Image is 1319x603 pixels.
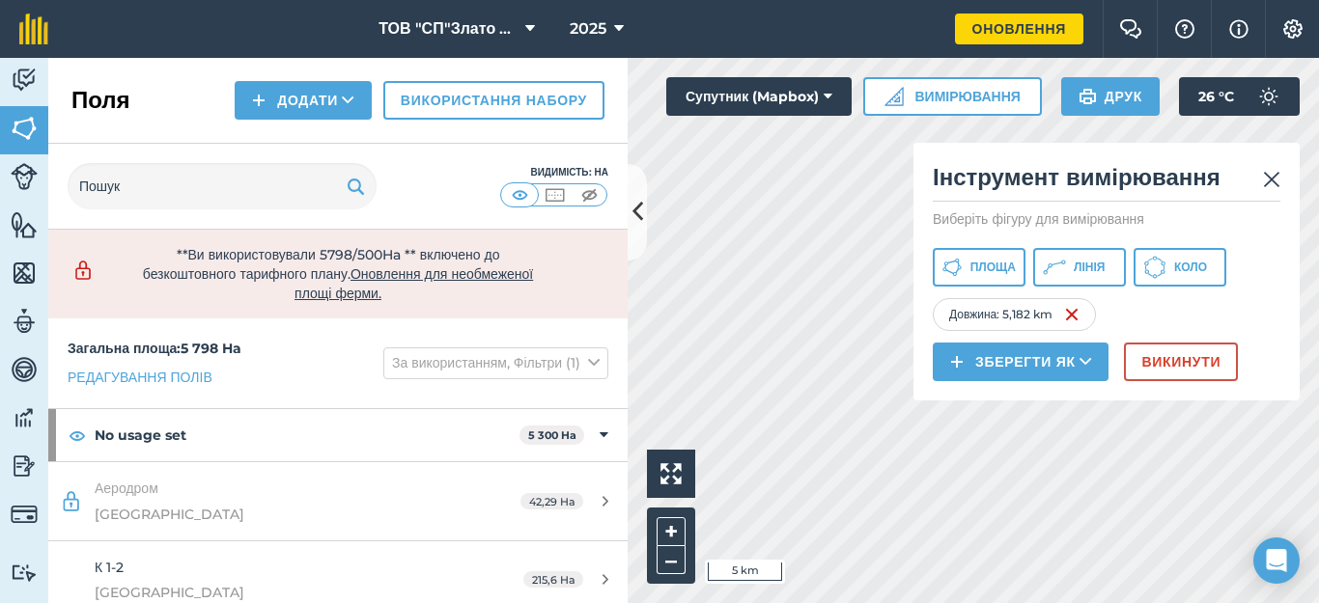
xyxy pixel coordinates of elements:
[68,367,212,388] a: Редагування полів
[11,403,38,432] img: svg+xml;base64,PD94bWwgdmVyc2lvbj0iMS4wIiBlbmNvZGluZz0idXRmLTgiPz4KPCEtLSBHZW5lcmF0b3I6IEFkb2JlIE...
[1198,77,1234,116] span: 26 ° C
[95,480,158,497] span: Аеродром
[1074,260,1105,275] span: Лінія
[383,347,608,378] button: За використанням, Фільтри (1)
[1064,303,1080,326] img: svg+xml;base64,PHN2ZyB4bWxucz0iaHR0cDovL3d3dy53My5vcmcvMjAwMC9zdmciIHdpZHRoPSIxNiIgaGVpZ2h0PSIyNC...
[252,89,266,112] img: svg+xml;base64,PHN2ZyB4bWxucz0iaHR0cDovL3d3dy53My5vcmcvMjAwMC9zdmciIHdpZHRoPSIxNCIgaGVpZ2h0PSIyNC...
[933,209,1280,229] p: Виберіть фігуру для вимірювання
[95,582,458,603] span: [GEOGRAPHIC_DATA]
[657,546,686,574] button: –
[1281,19,1305,39] img: A cog icon
[657,517,686,546] button: +
[132,245,544,303] span: **Ви використовували 5798/500Ha ** включено до безкоштовного тарифного плану .
[295,265,533,302] span: Оновлення для необмеженої площі ферми.
[1061,77,1160,116] button: Друк
[48,462,628,540] a: Аеродром[GEOGRAPHIC_DATA]42,29 Ha
[660,463,682,484] img: Four arrows, one pointing top left, one top right, one bottom right and the last bottom left
[1229,17,1249,41] img: svg+xml;base64,PHN2ZyB4bWxucz0iaHR0cDovL3d3dy53My5vcmcvMjAwMC9zdmciIHdpZHRoPSIxNyIgaGVpZ2h0PSIxNy...
[577,185,602,205] img: svg+xml;base64,PHN2ZyB4bWxucz0iaHR0cDovL3d3dy53My5vcmcvMjAwMC9zdmciIHdpZHRoPSI1MCIgaGVpZ2h0PSI0MC...
[48,409,628,461] div: No usage set5 300 Ha
[95,559,124,576] span: К 1-2
[933,162,1280,202] h2: Інструмент вимірювання
[1124,343,1238,381] button: Викинути
[970,260,1016,275] span: Площа
[508,185,532,205] img: svg+xml;base64,PHN2ZyB4bWxucz0iaHR0cDovL3d3dy53My5vcmcvMjAwMC9zdmciIHdpZHRoPSI1MCIgaGVpZ2h0PSI0MC...
[1253,537,1300,584] div: Open Intercom Messenger
[543,185,567,205] img: svg+xml;base64,PHN2ZyB4bWxucz0iaHR0cDovL3d3dy53My5vcmcvMjAwMC9zdmciIHdpZHRoPSI1MCIgaGVpZ2h0PSI0MC...
[11,259,38,288] img: svg+xml;base64,PHN2ZyB4bWxucz0iaHR0cDovL3d3dy53My5vcmcvMjAwMC9zdmciIHdpZHRoPSI1NiIgaGVpZ2h0PSI2MC...
[863,77,1042,116] button: Вимірювання
[11,307,38,336] img: svg+xml;base64,PD94bWwgdmVyc2lvbj0iMS4wIiBlbmNvZGluZz0idXRmLTgiPz4KPCEtLSBHZW5lcmF0b3I6IEFkb2JlIE...
[19,14,48,44] img: fieldmargin Логотип
[1033,248,1126,287] button: Лінія
[11,66,38,95] img: svg+xml;base64,PD94bWwgdmVyc2lvbj0iMS4wIiBlbmNvZGluZz0idXRmLTgiPz4KPCEtLSBHZW5lcmF0b3I6IEFkb2JlIE...
[11,163,38,190] img: svg+xml;base64,PD94bWwgdmVyc2lvbj0iMS4wIiBlbmNvZGluZz0idXRmLTgiPz4KPCEtLSBHZW5lcmF0b3I6IEFkb2JlIE...
[1173,19,1196,39] img: A question mark icon
[69,424,86,447] img: svg+xml;base64,PHN2ZyB4bWxucz0iaHR0cDovL3d3dy53My5vcmcvMjAwMC9zdmciIHdpZHRoPSIxOCIgaGVpZ2h0PSIyNC...
[347,175,365,198] img: svg+xml;base64,PHN2ZyB4bWxucz0iaHR0cDovL3d3dy53My5vcmcvMjAwMC9zdmciIHdpZHRoPSIxOSIgaGVpZ2h0PSIyNC...
[64,245,612,303] a: **Ви використовували 5798/500Ha ** включено до безкоштовного тарифного плану.Оновлення для необме...
[95,409,519,461] strong: No usage set
[528,428,576,442] strong: 5 300 Ha
[523,571,583,588] span: 215,6 Ha
[383,81,604,120] a: Використання набору
[1249,77,1288,116] img: svg+xml;base64,PD94bWwgdmVyc2lvbj0iMS4wIiBlbmNvZGluZz0idXRmLTgiPz4KPCEtLSBHZW5lcmF0b3I6IEFkb2JlIE...
[11,563,38,582] img: svg+xml;base64,PD94bWwgdmVyc2lvbj0iMS4wIiBlbmNvZGluZz0idXRmLTgiPz4KPCEtLSBHZW5lcmF0b3I6IEFkb2JlIE...
[68,163,377,209] input: Пошук
[1179,77,1300,116] button: 26 °C
[950,350,964,373] img: svg+xml;base64,PHN2ZyB4bWxucz0iaHR0cDovL3d3dy53My5vcmcvMjAwMC9zdmciIHdpZHRoPSIxNCIgaGVpZ2h0PSIyNC...
[95,504,458,525] span: [GEOGRAPHIC_DATA]
[379,17,518,41] span: ТОВ "СП"Злато Таврії"
[933,343,1109,381] button: Зберегти як
[1119,19,1142,39] img: Two speech bubbles overlapping with the left bubble in the forefront
[64,259,102,282] img: svg+xml;base64,PD94bWwgdmVyc2lvbj0iMS4wIiBlbmNvZGluZz0idXRmLTgiPz4KPCEtLSBHZW5lcmF0b3I6IEFkb2JlIE...
[520,493,583,509] span: 42,29 Ha
[11,355,38,384] img: svg+xml;base64,PD94bWwgdmVyc2lvbj0iMS4wIiBlbmNvZGluZz0idXRmLTgiPz4KPCEtLSBHZW5lcmF0b3I6IEFkb2JlIE...
[1174,260,1207,275] span: Коло
[933,298,1096,331] div: Довжина : 5,182 km
[71,85,130,116] h2: Поля
[1134,248,1226,287] button: Коло
[1079,85,1097,108] img: svg+xml;base64,PHN2ZyB4bWxucz0iaHR0cDovL3d3dy53My5vcmcvMjAwMC9zdmciIHdpZHRoPSIxOSIgaGVpZ2h0PSIyNC...
[500,165,608,180] div: Видимість: На
[933,248,1025,287] button: Площа
[884,87,904,106] img: Ruler icon
[235,81,372,120] button: Додати
[11,501,38,528] img: svg+xml;base64,PD94bWwgdmVyc2lvbj0iMS4wIiBlbmNvZGluZz0idXRmLTgiPz4KPCEtLSBHZW5lcmF0b3I6IEFkb2JlIE...
[666,77,852,116] button: Супутник (Mapbox)
[955,14,1083,44] a: Оновлення
[1263,168,1280,191] img: svg+xml;base64,PHN2ZyB4bWxucz0iaHR0cDovL3d3dy53My5vcmcvMjAwMC9zdmciIHdpZHRoPSIyMiIgaGVpZ2h0PSIzMC...
[68,340,241,357] strong: Загальна площа : 5 798 Ha
[11,210,38,239] img: svg+xml;base64,PHN2ZyB4bWxucz0iaHR0cDovL3d3dy53My5vcmcvMjAwMC9zdmciIHdpZHRoPSI1NiIgaGVpZ2h0PSI2MC...
[11,452,38,480] img: svg+xml;base64,PD94bWwgdmVyc2lvbj0iMS4wIiBlbmNvZGluZz0idXRmLTgiPz4KPCEtLSBHZW5lcmF0b3I6IEFkb2JlIE...
[570,17,606,41] span: 2025
[11,114,38,143] img: svg+xml;base64,PHN2ZyB4bWxucz0iaHR0cDovL3d3dy53My5vcmcvMjAwMC9zdmciIHdpZHRoPSI1NiIgaGVpZ2h0PSI2MC...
